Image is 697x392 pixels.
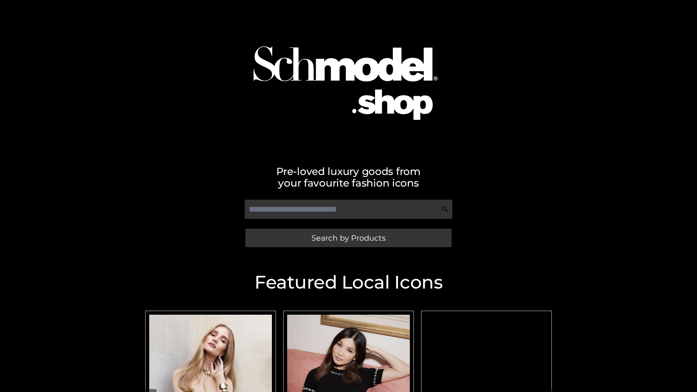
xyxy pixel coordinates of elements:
[142,166,555,189] h2: Pre-loved luxury goods from your favourite fashion icons
[245,229,452,247] a: Search by Products
[441,205,449,213] img: Search Icon
[142,273,555,291] h2: Featured Local Icons​
[311,234,386,242] span: Search by Products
